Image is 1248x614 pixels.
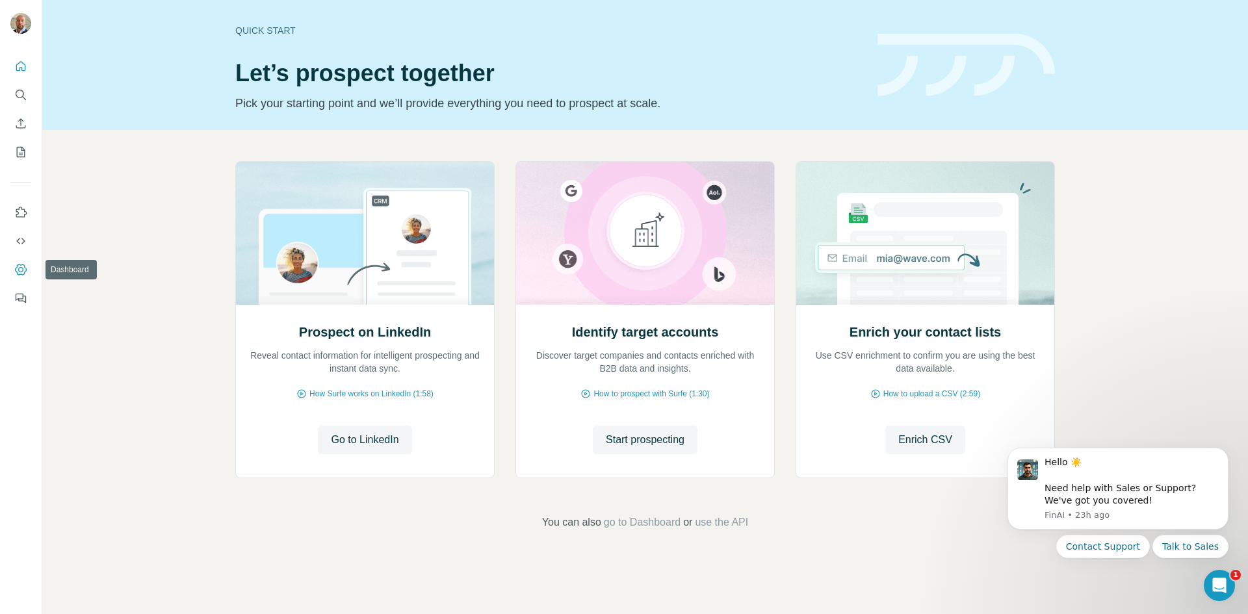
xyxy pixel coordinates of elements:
[877,34,1055,97] img: banner
[529,349,761,375] p: Discover target companies and contacts enriched with B2B data and insights.
[796,162,1055,305] img: Enrich your contact lists
[883,388,980,400] span: How to upload a CSV (2:59)
[10,229,31,253] button: Use Surfe API
[10,201,31,224] button: Use Surfe on LinkedIn
[593,388,709,400] span: How to prospect with Surfe (1:30)
[809,349,1041,375] p: Use CSV enrichment to confirm you are using the best data available.
[10,258,31,281] button: Dashboard
[695,515,748,530] button: use the API
[235,94,862,112] p: Pick your starting point and we’ll provide everything you need to prospect at scale.
[10,112,31,135] button: Enrich CSV
[10,287,31,310] button: Feedback
[309,388,434,400] span: How Surfe works on LinkedIn (1:58)
[318,426,411,454] button: Go to LinkedIn
[10,83,31,107] button: Search
[10,140,31,164] button: My lists
[235,60,862,86] h1: Let’s prospect together
[331,432,398,448] span: Go to LinkedIn
[885,426,965,454] button: Enrich CSV
[988,431,1248,608] iframe: Intercom notifications message
[299,323,431,341] h2: Prospect on LinkedIn
[593,426,697,454] button: Start prospecting
[606,432,684,448] span: Start prospecting
[10,13,31,34] img: Avatar
[515,162,775,305] img: Identify target accounts
[898,432,952,448] span: Enrich CSV
[850,323,1001,341] h2: Enrich your contact lists
[542,515,601,530] span: You can also
[572,323,719,341] h2: Identify target accounts
[604,515,681,530] button: go to Dashboard
[235,162,495,305] img: Prospect on LinkedIn
[1204,570,1235,601] iframe: Intercom live chat
[10,55,31,78] button: Quick start
[683,515,692,530] span: or
[235,24,862,37] div: Quick start
[249,349,481,375] p: Reveal contact information for intelligent prospecting and instant data sync.
[1230,570,1241,580] span: 1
